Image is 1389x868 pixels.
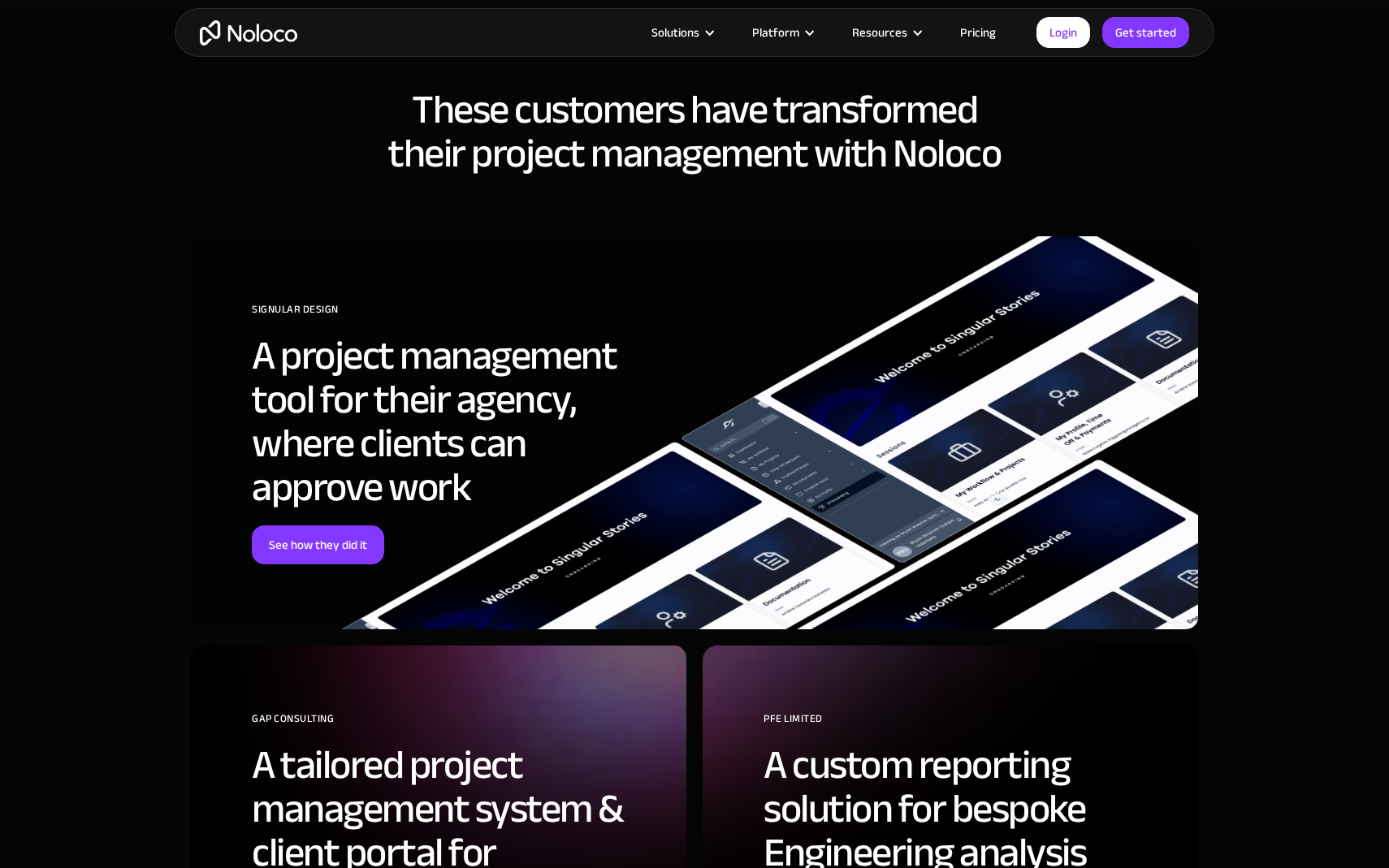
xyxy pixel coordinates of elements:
[1102,17,1189,48] a: Get started
[252,525,384,564] a: See how they did it
[252,706,662,743] div: GAP Consulting
[764,706,1174,743] div: PFE Limited
[191,88,1198,175] h2: These customers have transformed their project management with Noloco
[651,22,699,43] div: Solutions
[732,22,832,43] div: Platform
[940,22,1016,43] a: Pricing
[252,334,662,509] h2: A project management tool for their agency, where clients can approve work
[252,297,662,334] div: SIGNULAR DESIGN
[832,22,940,43] div: Resources
[1036,17,1090,48] a: Login
[752,22,799,43] div: Platform
[631,22,732,43] div: Solutions
[200,20,297,45] a: home
[852,22,907,43] div: Resources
